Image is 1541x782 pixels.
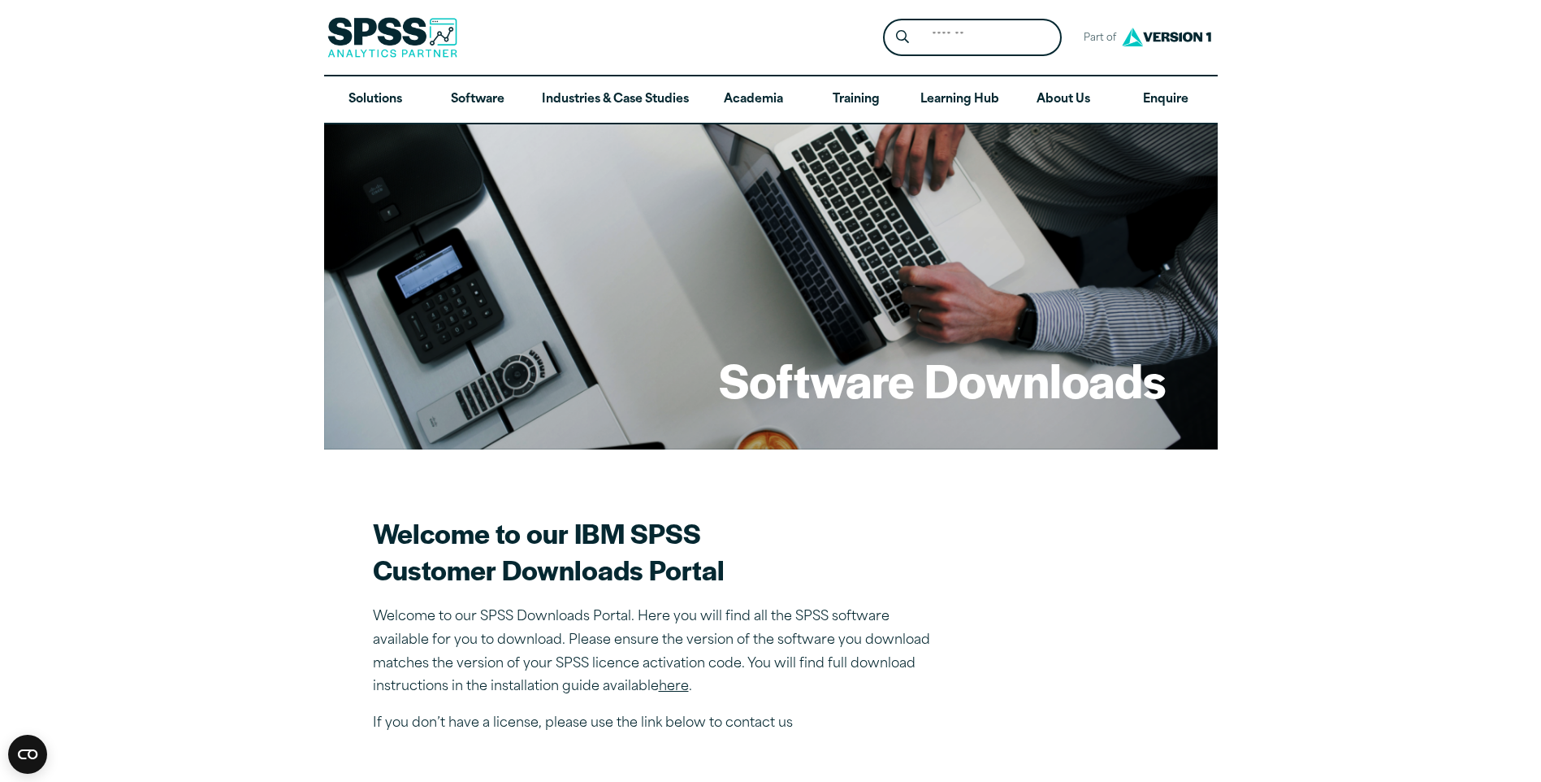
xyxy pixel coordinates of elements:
[1115,76,1217,124] a: Enquire
[327,17,457,58] img: SPSS Analytics Partner
[896,30,909,44] svg: Search magnifying glass icon
[373,712,941,736] p: If you don’t have a license, please use the link below to contact us
[702,76,804,124] a: Academia
[373,606,941,699] p: Welcome to our SPSS Downloads Portal. Here you will find all the SPSS software available for you ...
[659,680,689,693] a: here
[324,76,426,124] a: Solutions
[804,76,907,124] a: Training
[8,735,47,774] button: Open CMP widget
[1075,27,1118,50] span: Part of
[529,76,702,124] a: Industries & Case Studies
[324,76,1218,124] nav: Desktop version of site main menu
[907,76,1012,124] a: Learning Hub
[426,76,529,124] a: Software
[1012,76,1115,124] a: About Us
[887,23,917,53] button: Search magnifying glass icon
[373,515,941,588] h2: Welcome to our IBM SPSS Customer Downloads Portal
[883,19,1062,57] form: Site Header Search Form
[1118,22,1215,52] img: Version1 Logo
[719,348,1166,411] h1: Software Downloads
